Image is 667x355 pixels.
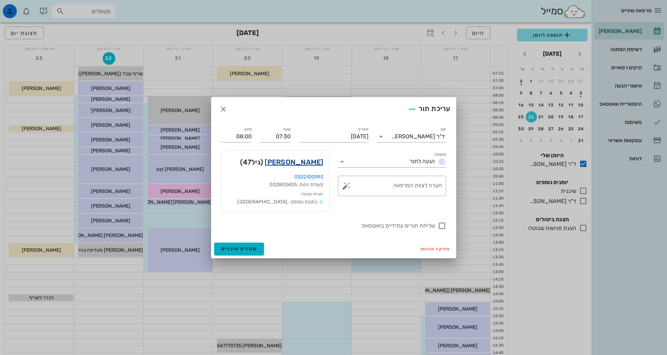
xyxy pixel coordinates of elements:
div: ד"ר [PERSON_NAME] [391,133,445,140]
div: יומןד"ר [PERSON_NAME] [377,131,446,142]
span: מחיקה מהיומן [421,246,450,251]
label: שליחת תורים עתידיים בוואטסאפ [221,222,435,229]
label: סטטוס [435,152,446,157]
span: (גיל ) [240,156,263,168]
div: סטטוסהגעה לתור [338,156,446,167]
label: תאריך [357,127,368,132]
a: [PERSON_NAME] [265,156,323,168]
small: הערות מטופל: [300,192,323,196]
button: מחיקה מהיומן [418,244,453,254]
label: יומן [440,127,446,132]
button: שמירת שינויים [214,243,264,255]
span: כתובת נוספת: [GEOGRAPHIC_DATA] [237,199,318,205]
span: 47 [243,158,252,166]
div: עריכת תור [406,103,450,116]
a: 0502100993 [294,174,324,180]
div: תעודת זהות: 032803405 [227,181,324,189]
span: הגעה לתור [410,158,435,165]
span: שמירת שינויים [221,246,257,252]
label: סיום [244,127,252,132]
label: שעה [283,127,291,132]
